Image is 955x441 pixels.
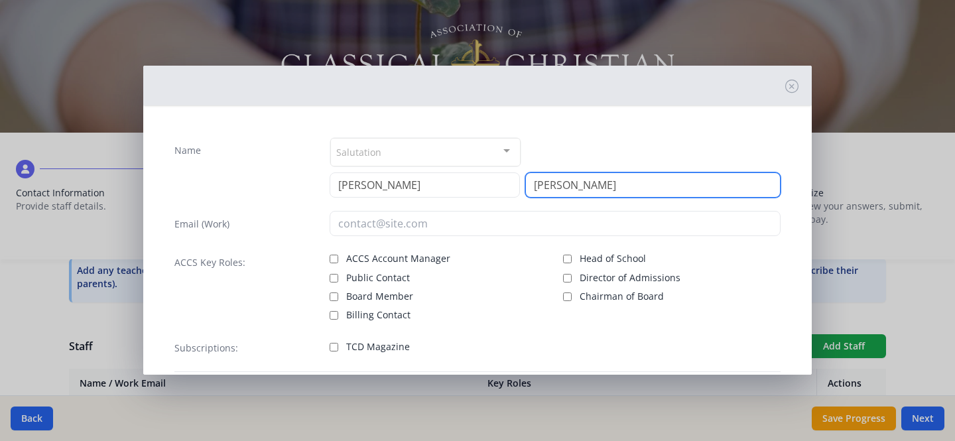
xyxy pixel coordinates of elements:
label: Subscriptions: [174,342,238,355]
input: Director of Admissions [563,274,572,283]
span: ACCS Account Manager [346,252,450,265]
input: ACCS Account Manager [330,255,338,263]
span: Head of School [580,252,646,265]
input: Billing Contact [330,311,338,320]
span: TCD Magazine [346,340,410,353]
input: contact@site.com [330,211,781,236]
input: Chairman of Board [563,292,572,301]
input: Board Member [330,292,338,301]
input: Head of School [563,255,572,263]
span: Billing Contact [346,308,411,322]
label: ACCS Key Roles: [174,256,245,269]
label: Email (Work) [174,218,229,231]
input: Public Contact [330,274,338,283]
span: Director of Admissions [580,271,680,284]
span: Chairman of Board [580,290,664,303]
input: Last Name [525,172,781,198]
input: TCD Magazine [330,343,338,351]
span: Board Member [346,290,413,303]
span: Salutation [336,144,381,159]
input: First Name [330,172,520,198]
label: Name [174,144,201,157]
span: Public Contact [346,271,410,284]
